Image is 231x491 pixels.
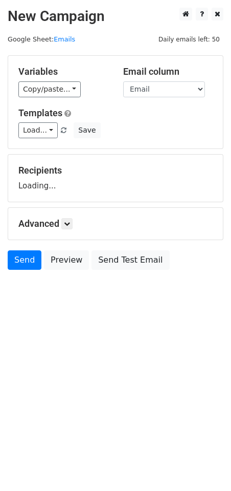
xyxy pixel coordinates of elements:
h5: Variables [18,66,108,77]
a: Copy/paste... [18,81,81,97]
a: Send [8,250,41,270]
h5: Recipients [18,165,213,176]
div: Loading... [18,165,213,191]
h5: Advanced [18,218,213,229]
a: Send Test Email [91,250,169,270]
h2: New Campaign [8,8,223,25]
span: Daily emails left: 50 [155,34,223,45]
h5: Email column [123,66,213,77]
a: Emails [54,35,75,43]
a: Daily emails left: 50 [155,35,223,43]
small: Google Sheet: [8,35,75,43]
a: Templates [18,108,62,118]
a: Load... [18,122,58,138]
a: Preview [44,250,89,270]
button: Save [74,122,100,138]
